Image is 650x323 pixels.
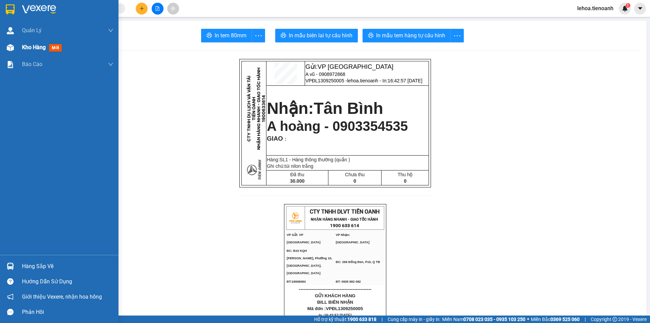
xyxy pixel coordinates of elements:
span: ĐT:19006084 [287,280,306,283]
button: printerIn mẫu tem hàng tự cấu hình [363,29,451,42]
span: ⚪️ [527,318,529,321]
sup: 1 [626,3,630,8]
span: Miền Nam [442,316,525,323]
span: BILL BIÊN NHẬN [317,300,353,305]
span: ĐC: B10 KQH [PERSON_NAME], Phường 10, [GEOGRAPHIC_DATA], [GEOGRAPHIC_DATA] [287,249,332,275]
div: Hướng dẫn sử dụng [22,277,113,287]
span: down [108,62,113,67]
span: file-add [155,6,160,11]
div: Phản hồi [22,307,113,317]
strong: 0708 023 035 - 0935 103 250 [463,317,525,322]
button: plus [136,3,148,15]
img: warehouse-icon [7,44,14,51]
button: printerIn tem 80mm [201,29,252,42]
span: In mẫu tem hàng tự cấu hình [376,31,445,40]
img: icon-new-feature [622,5,628,12]
span: Đã thu [290,172,304,177]
span: ĐT: 0935 882 082 [336,280,361,283]
span: ĐC: 266 Đồng Đen, P10, Q TB [336,260,380,264]
span: Hàng:SL [267,157,350,162]
span: 0 [353,178,356,184]
span: notification [7,294,14,300]
strong: 1900 633 614 [330,223,359,228]
strong: Nhận: [267,99,383,117]
span: In mẫu biên lai tự cấu hình [289,31,352,40]
button: more [450,29,464,42]
span: lehoa.tienoanh [572,4,619,13]
button: aim [167,3,179,15]
span: Báo cáo [22,60,42,68]
span: lehoa.tienoanh - In: [347,78,422,83]
span: Chưa thu [345,172,365,177]
button: printerIn mẫu biên lai tự cấu hình [275,29,358,42]
strong: NHẬN HÀNG NHANH - GIAO TỐC HÀNH [311,217,378,222]
strong: 0369 525 060 [550,317,580,322]
span: message [7,309,14,315]
span: VPĐL1309250005 - [305,78,422,83]
span: CTY TNHH DLVT TIẾN OANH [310,208,380,215]
span: 1 - Hàng thông thường (quần ) [285,157,350,162]
span: printer [207,33,212,39]
span: Miền Bắc [531,316,580,323]
span: more [252,32,265,40]
img: logo [287,209,304,226]
span: Gửi: [305,63,393,70]
span: aim [171,6,175,11]
span: Giới thiệu Vexere, nhận hoa hồng [22,292,102,301]
span: A hoàng - 0903354535 [267,119,408,134]
span: caret-down [637,5,643,12]
span: question-circle [7,278,14,285]
img: logo-vxr [6,4,15,15]
span: VPĐL1309250005 [326,306,363,311]
span: GỬI KHÁCH HÀNG [315,293,355,298]
span: mới [49,44,62,52]
img: solution-icon [7,61,14,68]
div: Hàng sắp về [22,261,113,271]
span: Mã đơn : [307,306,363,311]
img: warehouse-icon [7,27,14,34]
span: In : [319,313,352,317]
span: ---------------------------------------------- [299,286,371,292]
span: Tân Bình [313,99,383,117]
span: VP [GEOGRAPHIC_DATA] [318,63,393,70]
img: warehouse-icon [7,263,14,270]
span: copyright [612,317,617,322]
span: Kho hàng [22,44,46,51]
span: : [283,136,286,142]
span: more [451,32,463,40]
span: | [585,316,586,323]
span: Thu hộ [397,172,413,177]
button: caret-down [634,3,646,15]
span: 16:42:57 [DATE] [324,313,352,317]
strong: 1900 633 818 [347,317,376,322]
span: Hỗ trợ kỹ thuật: [314,316,376,323]
button: more [252,29,265,42]
span: 0 [404,178,407,184]
span: | [382,316,383,323]
span: VP Gửi: VP [GEOGRAPHIC_DATA] [287,233,321,244]
span: Quản Lý [22,26,42,35]
span: printer [281,33,286,39]
span: down [108,28,113,33]
span: A vũ - 0908972868 [305,72,345,77]
span: 30.000 [290,178,305,184]
span: túi nilon trắng [284,163,313,169]
span: 1 [627,3,629,8]
span: plus [139,6,144,11]
span: printer [368,33,373,39]
span: GIAO [267,135,283,142]
span: 16:42:57 [DATE] [388,78,422,83]
span: Ghi chú: [267,163,313,169]
span: Cung cấp máy in - giấy in: [388,316,440,323]
span: VP Nhận: [GEOGRAPHIC_DATA] [336,233,370,244]
span: In tem 80mm [215,31,246,40]
button: file-add [152,3,164,15]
